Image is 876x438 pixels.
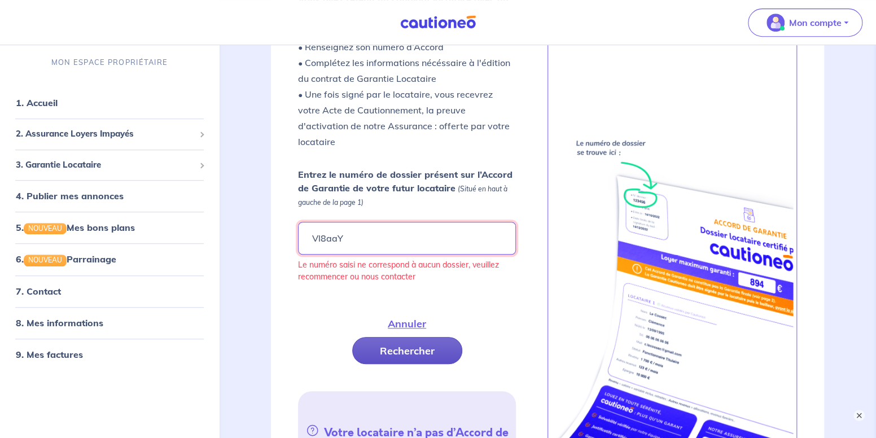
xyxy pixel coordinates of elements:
[5,185,214,208] div: 4. Publier mes annonces
[5,217,214,239] div: 5.NOUVEAUMes bons plans
[5,343,214,366] div: 9. Mes factures
[5,124,214,146] div: 2. Assurance Loyers Impayés
[16,159,195,172] span: 3. Garantie Locataire
[853,410,865,421] button: ×
[360,310,454,337] button: Annuler
[298,185,507,207] em: (Situé en haut à gauche de la page 1)
[5,154,214,176] div: 3. Garantie Locataire
[766,14,785,32] img: illu_account_valid_menu.svg
[298,259,516,283] p: Le numéro saisi ne correspond à aucun dossier, veuillez recommencer ou nous contacter
[51,58,168,68] p: MON ESPACE PROPRIÉTAIRE
[298,169,513,194] strong: Entrez le numéro de dossier présent sur l’Accord de Garantie de votre futur locataire
[5,248,214,271] div: 6.NOUVEAUParrainage
[16,286,61,297] a: 7. Contact
[396,15,480,29] img: Cautioneo
[789,16,842,29] p: Mon compte
[16,98,58,109] a: 1. Accueil
[5,312,214,334] div: 8. Mes informations
[16,222,135,234] a: 5.NOUVEAUMes bons plans
[5,92,214,115] div: 1. Accueil
[16,191,124,202] a: 4. Publier mes annonces
[352,337,462,364] button: Rechercher
[16,254,116,265] a: 6.NOUVEAUParrainage
[298,222,516,255] input: Ex : 453678
[16,349,83,360] a: 9. Mes factures
[5,280,214,303] div: 7. Contact
[748,8,862,37] button: illu_account_valid_menu.svgMon compte
[16,317,103,328] a: 8. Mes informations
[16,128,195,141] span: 2. Assurance Loyers Impayés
